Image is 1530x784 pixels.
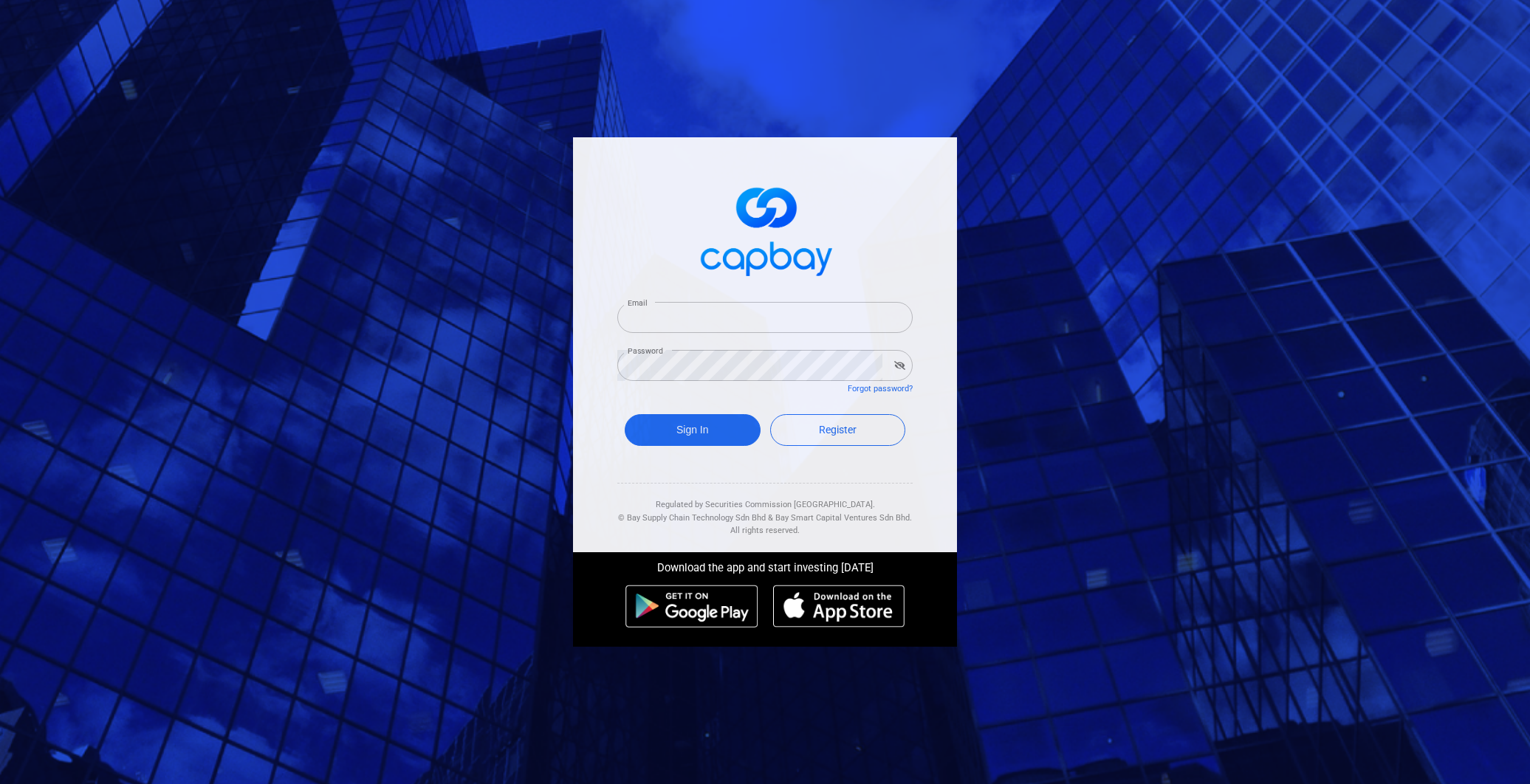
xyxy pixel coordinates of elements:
span: Register [819,424,857,436]
label: Email [628,298,647,309]
span: Bay Smart Capital Ventures Sdn Bhd. [775,513,912,523]
img: logo [691,174,839,284]
label: Password [628,345,663,357]
a: Forgot password? [848,384,913,393]
img: android [625,585,758,627]
span: © Bay Supply Chain Technology Sdn Bhd [618,513,766,523]
a: Register [770,414,906,446]
img: ios [773,585,905,627]
button: Sign In [625,414,761,446]
div: Download the app and start investing [DATE] [562,552,968,577]
div: Regulated by Securities Commission [GEOGRAPHIC_DATA]. & All rights reserved. [617,484,913,537]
